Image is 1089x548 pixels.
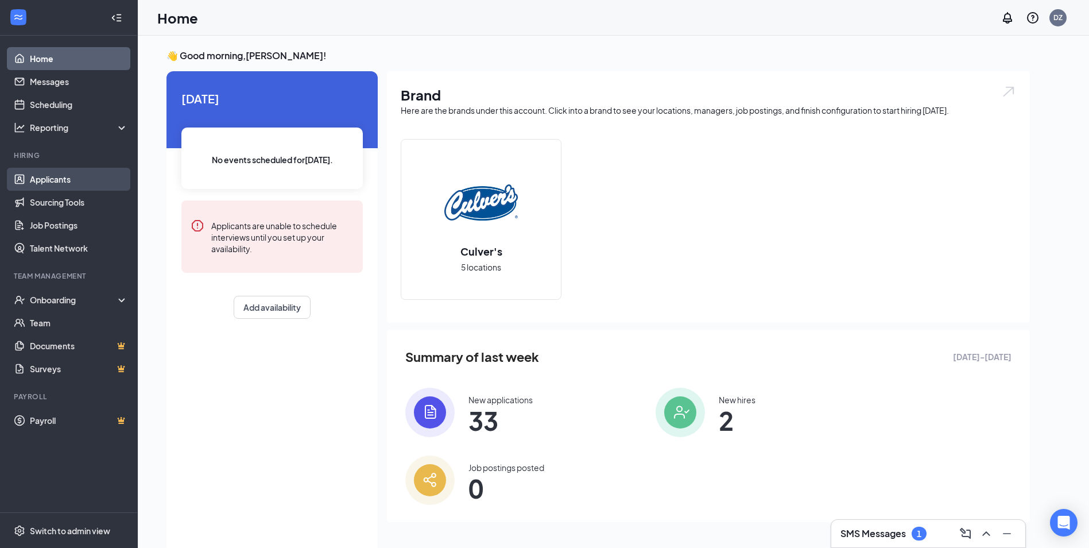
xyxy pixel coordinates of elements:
[181,90,363,107] span: [DATE]
[30,294,118,306] div: Onboarding
[468,394,533,406] div: New applications
[401,85,1016,105] h1: Brand
[30,93,128,116] a: Scheduling
[1050,509,1078,537] div: Open Intercom Messenger
[1001,11,1014,25] svg: Notifications
[30,47,128,70] a: Home
[405,388,455,437] img: icon
[211,219,354,254] div: Applicants are unable to schedule interviews until you set up your availability.
[449,244,514,258] h2: Culver's
[840,527,906,540] h3: SMS Messages
[1026,11,1040,25] svg: QuestionInfo
[14,150,126,160] div: Hiring
[998,524,1016,543] button: Minimize
[953,350,1012,363] span: [DATE] - [DATE]
[14,525,25,537] svg: Settings
[30,357,128,380] a: SurveysCrown
[461,261,501,273] span: 5 locations
[1000,527,1014,541] svg: Minimize
[719,394,755,406] div: New hires
[157,8,198,28] h1: Home
[14,271,126,281] div: Team Management
[14,392,126,402] div: Payroll
[191,219,204,233] svg: Error
[468,410,533,431] span: 33
[30,409,128,432] a: PayrollCrown
[1053,13,1063,22] div: DZ
[14,122,25,133] svg: Analysis
[30,122,129,133] div: Reporting
[30,70,128,93] a: Messages
[234,296,311,319] button: Add availability
[111,12,122,24] svg: Collapse
[13,11,24,23] svg: WorkstreamLogo
[30,237,128,260] a: Talent Network
[30,191,128,214] a: Sourcing Tools
[14,294,25,306] svg: UserCheck
[401,105,1016,116] div: Here are the brands under this account. Click into a brand to see your locations, managers, job p...
[30,214,128,237] a: Job Postings
[405,456,455,505] img: icon
[917,529,921,539] div: 1
[956,524,975,543] button: ComposeMessage
[30,334,128,357] a: DocumentsCrown
[979,527,993,541] svg: ChevronUp
[30,525,110,537] div: Switch to admin view
[405,347,539,367] span: Summary of last week
[444,166,518,240] img: Culver's
[212,153,333,166] span: No events scheduled for [DATE] .
[468,462,544,473] div: Job postings posted
[1001,85,1016,98] img: open.6027fd2a22e1237b5b06.svg
[166,49,1030,62] h3: 👋 Good morning, [PERSON_NAME] !
[977,524,995,543] button: ChevronUp
[959,527,972,541] svg: ComposeMessage
[30,168,128,191] a: Applicants
[656,388,705,437] img: icon
[30,311,128,334] a: Team
[468,478,544,499] span: 0
[719,410,755,431] span: 2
